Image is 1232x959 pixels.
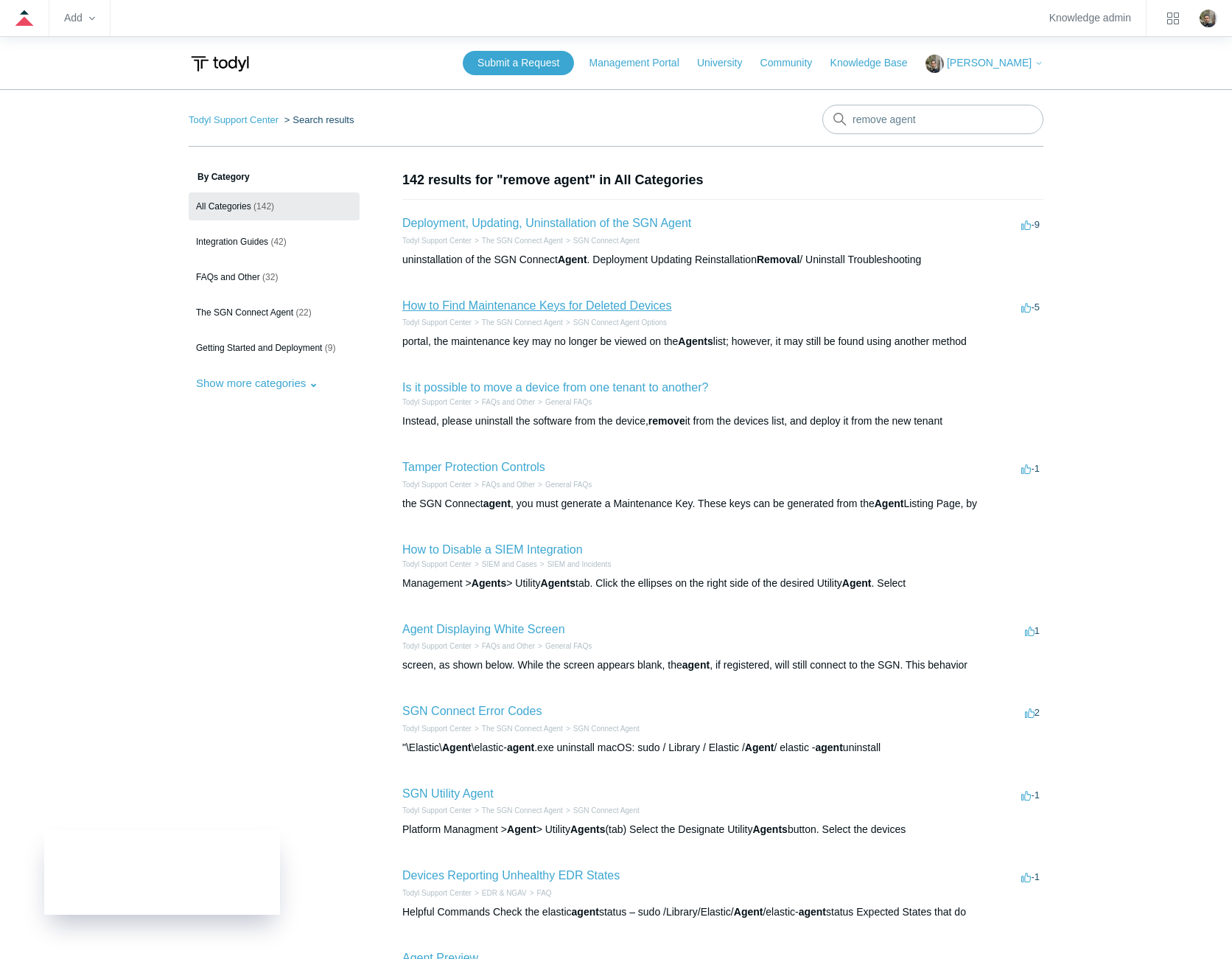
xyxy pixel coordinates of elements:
[196,237,268,247] span: Integration Guides
[545,481,592,489] a: General FAQs
[1025,625,1040,636] span: 1
[752,823,787,835] em: Agents
[482,398,535,406] a: FAQs and Other
[482,806,563,815] a: The SGN Connect Agent
[547,560,612,568] a: SIEM and Incidents
[196,201,251,212] span: All Categories
[816,742,843,753] em: agent
[325,343,336,353] span: (9)
[253,201,274,212] span: (142)
[537,889,552,897] a: FAQ
[402,869,620,882] a: Devices Reporting Unhealthy EDR States
[270,237,286,247] span: (42)
[472,805,563,816] li: The SGN Connect Agent
[483,498,511,509] em: agent
[281,114,354,125] li: Search results
[563,805,640,816] li: SGN Connect Agent
[1025,707,1040,718] span: 2
[402,889,472,897] a: Todyl Support Center
[402,740,1043,756] div: "\Elastic\ \elastic- .exe uninstall macOS: sudo / Library / Elastic / / elastic - uninstall
[402,543,583,556] a: How to Disable a SIEM Integration
[1021,789,1040,801] span: -1
[1021,463,1040,474] span: -1
[463,51,574,75] a: Submit a Request
[563,723,640,734] li: SGN Connect Agent
[472,887,527,899] li: EDR & NGAV
[589,55,694,71] a: Management Portal
[472,723,563,734] li: The SGN Connect Agent
[402,904,1043,920] div: Helpful Commands Check the elastic status – sudo /Library/Elastic/ /elastic- status Expected Stat...
[402,217,691,229] a: Deployment, Updating, Uninstallation of the SGN Agent
[482,237,563,245] a: The SGN Connect Agent
[757,254,799,265] em: Removal
[402,559,472,570] li: Todyl Support Center
[875,498,904,509] em: Agent
[472,641,535,652] li: FAQs and Other
[402,317,472,328] li: Todyl Support Center
[402,318,472,327] a: Todyl Support Center
[682,659,710,671] em: agent
[842,577,872,589] em: Agent
[402,479,472,490] li: Todyl Support Center
[535,641,592,652] li: General FAQs
[402,235,472,246] li: Todyl Support Center
[573,318,667,327] a: SGN Connect Agent Options
[402,576,1043,591] div: Management > > Utility tab. Click the ellipses on the right side of the desired Utility . Select
[1200,10,1217,27] zd-hc-trigger: Click your profile icon to open the profile menu
[189,334,360,362] a: Getting Started and Deployment (9)
[189,50,251,77] img: Todyl Support Center Help Center home page
[442,742,472,753] em: Agent
[947,57,1032,69] span: [PERSON_NAME]
[573,237,640,245] a: SGN Connect Agent
[799,906,826,918] em: agent
[189,170,360,184] h3: By Category
[196,272,260,282] span: FAQs and Other
[537,559,612,570] li: SIEM and Incidents
[402,481,472,489] a: Todyl Support Center
[573,725,640,733] a: SGN Connect Agent
[402,887,472,899] li: Todyl Support Center
[472,397,535,408] li: FAQs and Other
[648,415,685,427] em: remove
[402,822,1043,837] div: Platform Managment > > Utility (tab) Select the Designate Utility button. Select the devices
[196,343,322,353] span: Getting Started and Deployment
[402,806,472,815] a: Todyl Support Center
[64,14,95,22] zd-hc-trigger: Add
[402,334,1043,349] div: portal, the maintenance key may no longer be viewed on the list; however, it may still be found u...
[1021,871,1040,882] span: -1
[402,623,565,635] a: Agent Displaying White Screen
[472,559,537,570] li: SIEM and Cases
[196,307,293,318] span: The SGN Connect Agent
[1049,14,1131,22] a: Knowledge admin
[572,906,599,918] em: agent
[563,235,640,246] li: SGN Connect Agent
[402,461,545,473] a: Tamper Protection Controls
[697,55,757,71] a: University
[402,252,1043,268] div: uninstallation of the SGN Connect . Deployment Updating Reinstallation / Uninstall Troubleshooting
[482,318,563,327] a: The SGN Connect Agent
[482,560,537,568] a: SIEM and Cases
[1200,10,1217,27] img: user avatar
[189,192,360,220] a: All Categories (142)
[541,577,575,589] em: Agents
[482,725,563,733] a: The SGN Connect Agent
[402,237,472,245] a: Todyl Support Center
[402,658,1043,673] div: screen, as shown below. While the screen appears blank, the , if registered, will still connect t...
[527,887,552,899] li: FAQ
[734,906,763,918] em: Agent
[678,335,713,347] em: Agents
[402,641,472,652] li: Todyl Support Center
[402,787,494,800] a: SGN Utility Agent
[295,307,311,318] span: (22)
[189,299,360,327] a: The SGN Connect Agent (22)
[507,823,536,835] em: Agent
[545,398,592,406] a: General FAQs
[822,105,1043,134] input: Search
[472,577,506,589] em: Agents
[570,823,605,835] em: Agents
[402,705,542,717] a: SGN Connect Error Codes
[482,481,535,489] a: FAQs and Other
[507,742,534,753] em: agent
[760,55,827,71] a: Community
[482,642,535,650] a: FAQs and Other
